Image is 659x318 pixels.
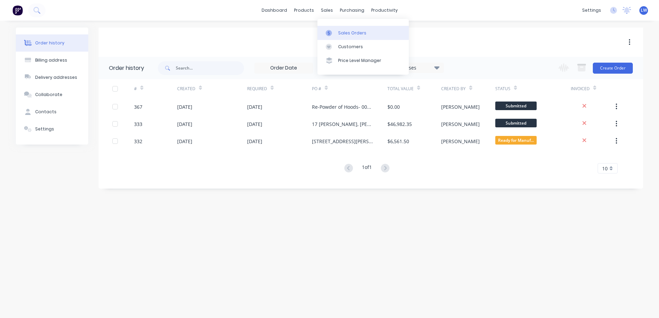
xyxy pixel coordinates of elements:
[495,79,571,98] div: Status
[368,5,401,15] div: productivity
[247,86,267,92] div: Required
[312,86,321,92] div: PO #
[495,102,537,110] span: Submitted
[177,86,195,92] div: Created
[12,5,23,15] img: Factory
[338,30,366,36] div: Sales Orders
[291,5,317,15] div: products
[134,103,142,110] div: 367
[247,79,312,98] div: Required
[312,120,374,128] div: 17 [PERSON_NAME], [PERSON_NAME][GEOGRAPHIC_DATA]-0056-1
[441,86,466,92] div: Created By
[177,79,247,98] div: Created
[387,79,441,98] div: Total Value
[317,54,409,67] a: Price Level Manager
[362,163,372,173] div: 1 of 1
[16,52,88,69] button: Billing address
[109,64,144,72] div: Order history
[16,86,88,103] button: Collaborate
[386,64,444,72] div: 19 Statuses
[571,86,590,92] div: Invoiced
[134,138,142,145] div: 332
[641,7,647,13] span: LW
[247,120,262,128] div: [DATE]
[134,120,142,128] div: 333
[317,26,409,40] a: Sales Orders
[387,138,409,145] div: $6,561.50
[35,109,57,115] div: Contacts
[317,5,336,15] div: sales
[35,92,62,98] div: Collaborate
[602,165,608,172] span: 10
[338,57,381,64] div: Price Level Manager
[247,138,262,145] div: [DATE]
[495,86,510,92] div: Status
[441,103,480,110] div: [PERSON_NAME]
[495,119,537,127] span: Submitted
[255,63,313,73] input: Order Date
[312,103,374,110] div: Re-Powder of Hoods- 0067-1
[387,120,412,128] div: $46,982.35
[338,44,363,50] div: Customers
[441,120,480,128] div: [PERSON_NAME]
[35,74,77,81] div: Delivery addresses
[177,103,192,110] div: [DATE]
[593,63,633,74] button: Create Order
[176,61,244,75] input: Search...
[35,126,54,132] div: Settings
[247,103,262,110] div: [DATE]
[16,120,88,138] button: Settings
[579,5,605,15] div: settings
[177,120,192,128] div: [DATE]
[134,86,137,92] div: #
[35,57,67,63] div: Billing address
[387,86,414,92] div: Total Value
[312,79,387,98] div: PO #
[441,79,495,98] div: Created By
[177,138,192,145] div: [DATE]
[16,69,88,86] button: Delivery addresses
[387,103,400,110] div: $0.00
[312,138,374,145] div: [STREET_ADDRESS][PERSON_NAME]
[495,136,537,145] span: Ready for Manuf...
[16,34,88,52] button: Order history
[258,5,291,15] a: dashboard
[35,40,64,46] div: Order history
[571,79,614,98] div: Invoiced
[134,79,177,98] div: #
[336,5,368,15] div: purchasing
[441,138,480,145] div: [PERSON_NAME]
[317,40,409,54] a: Customers
[16,103,88,120] button: Contacts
